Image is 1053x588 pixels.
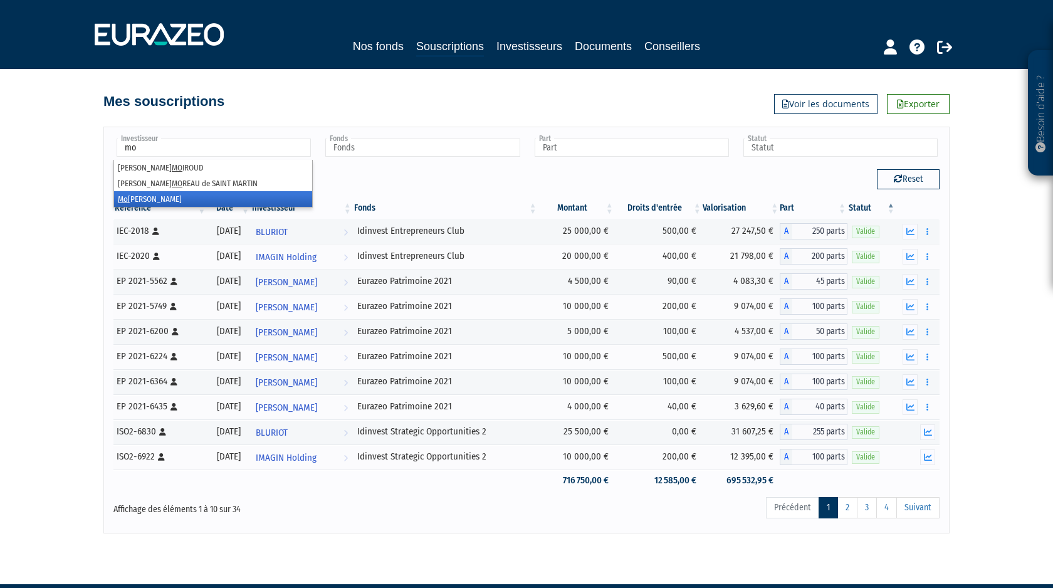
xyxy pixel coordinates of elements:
div: [DATE] [211,249,246,263]
div: [DATE] [211,375,246,388]
th: Statut : activer pour trier la colonne par ordre d&eacute;croissant [847,197,896,219]
div: Eurazeo Patrimoine 2021 [357,325,534,338]
i: [Français] Personne physique [158,453,165,461]
th: Valorisation: activer pour trier la colonne par ordre croissant [703,197,780,219]
a: Conseillers [644,38,700,55]
div: EP 2021-5749 [117,300,202,313]
div: Idinvest Entrepreneurs Club [357,249,534,263]
span: A [780,374,792,390]
div: Affichage des éléments 1 à 10 sur 34 [113,496,447,516]
td: 500,00 € [615,344,703,369]
i: [Français] Personne physique [152,228,159,235]
span: A [780,223,792,239]
td: 100,00 € [615,319,703,344]
span: Valide [852,426,879,438]
a: 2 [837,497,857,518]
span: A [780,424,792,440]
td: 25 000,00 € [538,219,615,244]
td: 4 000,00 € [538,394,615,419]
td: 40,00 € [615,394,703,419]
div: Idinvest Strategic Opportunities 2 [357,450,534,463]
li: [PERSON_NAME] IROUD [114,160,312,176]
span: [PERSON_NAME] [256,396,317,419]
span: 50 parts [792,323,847,340]
div: IEC-2020 [117,249,202,263]
a: Suivant [896,497,940,518]
button: Reset [877,169,940,189]
i: [Français] Personne physique [170,278,177,285]
div: ISO2-6830 [117,425,202,438]
span: Valide [852,226,879,238]
td: 200,00 € [615,294,703,319]
span: [PERSON_NAME] [256,296,317,319]
a: Nos fonds [353,38,404,55]
a: IMAGIN Holding [251,444,353,470]
td: 400,00 € [615,244,703,269]
span: Valide [852,351,879,363]
span: IMAGIN Holding [256,246,317,269]
div: [DATE] [211,450,246,463]
th: Montant: activer pour trier la colonne par ordre croissant [538,197,615,219]
span: A [780,323,792,340]
span: 100 parts [792,298,847,315]
a: [PERSON_NAME] [251,369,353,394]
img: 1732889491-logotype_eurazeo_blanc_rvb.png [95,23,224,46]
div: ISO2-6922 [117,450,202,463]
div: A - Idinvest Entrepreneurs Club [780,248,847,265]
div: [DATE] [211,300,246,313]
a: 4 [876,497,897,518]
i: Voir l'investisseur [343,271,348,294]
div: [DATE] [211,224,246,238]
td: 4 500,00 € [538,269,615,294]
td: 10 000,00 € [538,344,615,369]
span: Valide [852,276,879,288]
td: 20 000,00 € [538,244,615,269]
td: 25 500,00 € [538,419,615,444]
td: 3 629,60 € [703,394,780,419]
span: A [780,273,792,290]
span: [PERSON_NAME] [256,321,317,344]
a: Voir les documents [774,94,877,114]
span: Valide [852,301,879,313]
span: Valide [852,376,879,388]
a: IMAGIN Holding [251,244,353,269]
i: [Français] Personne physique [172,328,179,335]
span: A [780,449,792,465]
div: [DATE] [211,350,246,363]
em: MO [172,163,182,172]
div: IEC-2018 [117,224,202,238]
div: [DATE] [211,425,246,438]
a: [PERSON_NAME] [251,319,353,344]
a: [PERSON_NAME] [251,344,353,369]
span: 255 parts [792,424,847,440]
div: A - Idinvest Entrepreneurs Club [780,223,847,239]
span: BLURIOT [256,421,288,444]
span: [PERSON_NAME] [256,371,317,394]
td: 9 074,00 € [703,344,780,369]
span: [PERSON_NAME] [256,271,317,294]
span: A [780,399,792,415]
span: Valide [852,326,879,338]
span: 100 parts [792,449,847,465]
td: 10 000,00 € [538,444,615,470]
div: A - Eurazeo Patrimoine 2021 [780,298,847,315]
i: Voir l'investisseur [343,421,348,444]
td: 9 074,00 € [703,369,780,394]
td: 500,00 € [615,219,703,244]
div: A - Eurazeo Patrimoine 2021 [780,273,847,290]
span: 45 parts [792,273,847,290]
div: [DATE] [211,275,246,288]
span: A [780,349,792,365]
div: Eurazeo Patrimoine 2021 [357,300,534,313]
span: Valide [852,401,879,413]
td: 12 395,00 € [703,444,780,470]
div: A - Idinvest Strategic Opportunities 2 [780,449,847,465]
div: [DATE] [211,325,246,338]
div: Eurazeo Patrimoine 2021 [357,375,534,388]
span: A [780,248,792,265]
i: [Français] Personne physique [153,253,160,260]
span: 250 parts [792,223,847,239]
td: 10 000,00 € [538,369,615,394]
a: 3 [857,497,877,518]
div: EP 2021-5562 [117,275,202,288]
